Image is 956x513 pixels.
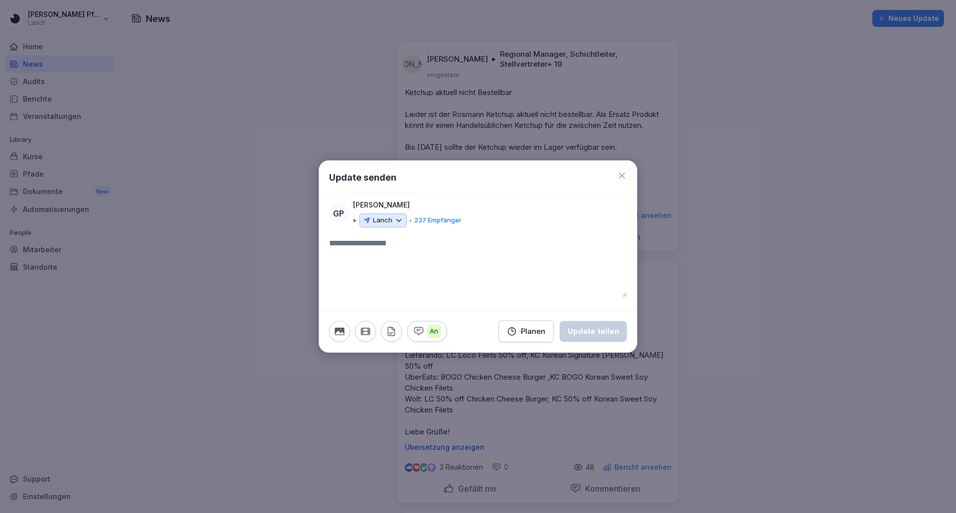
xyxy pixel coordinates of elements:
[507,326,545,337] div: Planen
[407,321,447,342] button: An
[353,200,410,210] p: [PERSON_NAME]
[329,204,348,223] div: GP
[427,325,441,338] p: An
[373,215,392,225] p: Lanch
[414,215,462,225] p: 237 Empfänger
[568,326,619,337] div: Update teilen
[560,321,627,342] button: Update teilen
[498,320,554,342] button: Planen
[329,171,396,184] h1: Update senden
